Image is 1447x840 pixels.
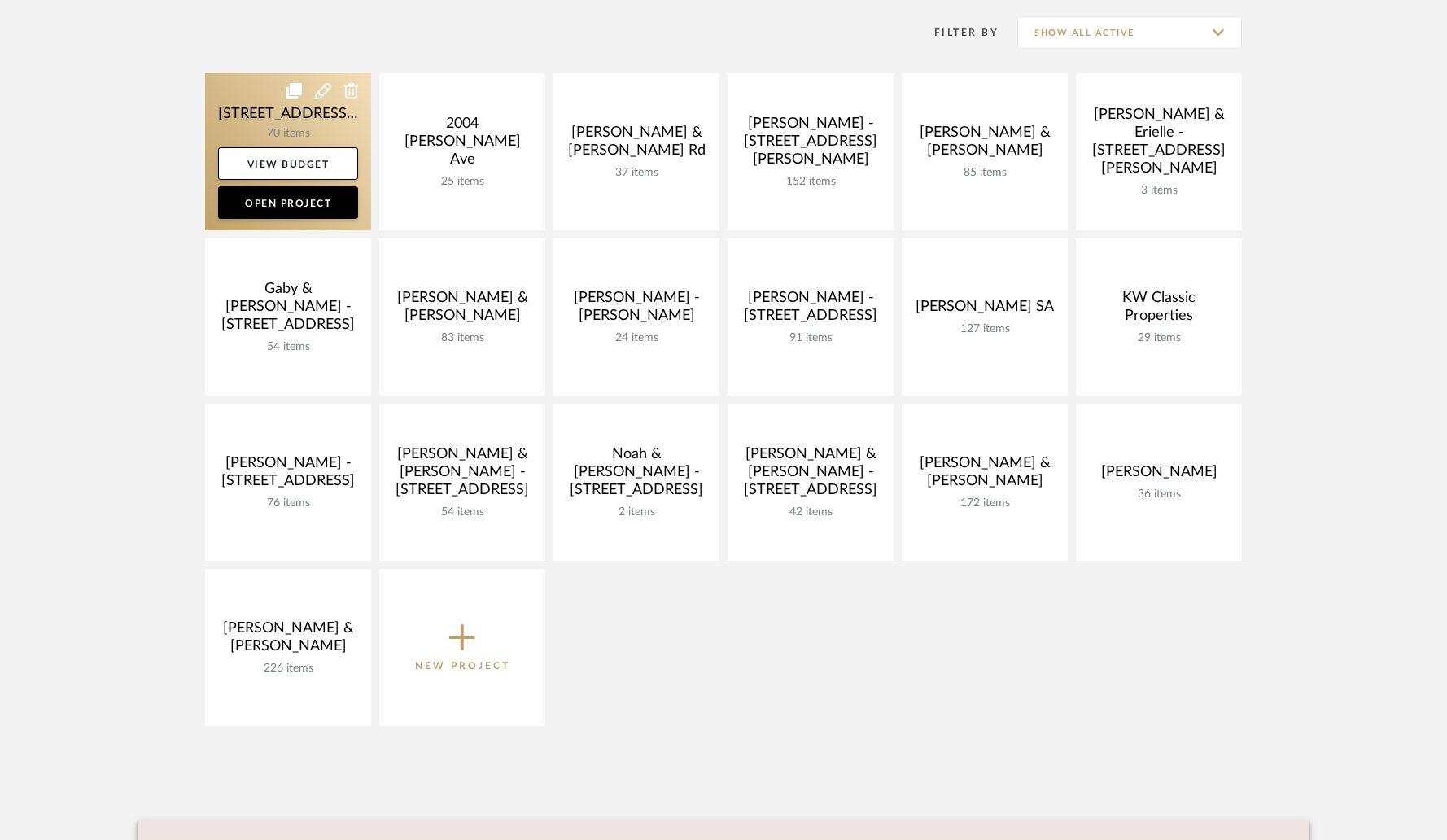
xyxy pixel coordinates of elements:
[915,124,1055,166] div: [PERSON_NAME] & [PERSON_NAME]
[1089,463,1229,488] div: [PERSON_NAME]
[741,445,881,505] div: [PERSON_NAME] & [PERSON_NAME] - [STREET_ADDRESS]
[566,124,706,166] div: [PERSON_NAME] & [PERSON_NAME] Rd
[566,289,706,331] div: [PERSON_NAME] - [PERSON_NAME]
[741,115,881,175] div: [PERSON_NAME] - [STREET_ADDRESS][PERSON_NAME]
[741,175,881,189] div: 152 items
[218,280,358,340] div: Gaby & [PERSON_NAME] -[STREET_ADDRESS]
[1089,331,1229,345] div: 29 items
[566,331,706,345] div: 24 items
[915,298,1055,322] div: [PERSON_NAME] SA
[566,445,706,505] div: Noah & [PERSON_NAME] - [STREET_ADDRESS]
[218,662,358,676] div: 226 items
[1089,184,1229,198] div: 3 items
[218,340,358,354] div: 54 items
[392,505,532,519] div: 54 items
[915,322,1055,336] div: 127 items
[1089,488,1229,501] div: 36 items
[379,569,545,726] button: New Project
[415,658,510,674] p: New Project
[1089,106,1229,184] div: [PERSON_NAME] & Erielle - [STREET_ADDRESS][PERSON_NAME]
[566,505,706,519] div: 2 items
[392,115,532,175] div: 2004 [PERSON_NAME] Ave
[392,445,532,505] div: [PERSON_NAME] & [PERSON_NAME] - [STREET_ADDRESS]
[218,619,358,662] div: [PERSON_NAME] & [PERSON_NAME]
[218,497,358,510] div: 76 items
[915,454,1055,497] div: [PERSON_NAME] & [PERSON_NAME]
[741,331,881,345] div: 91 items
[913,24,999,41] div: Filter By
[392,289,532,331] div: [PERSON_NAME] & [PERSON_NAME]
[741,289,881,331] div: [PERSON_NAME] - [STREET_ADDRESS]
[392,175,532,189] div: 25 items
[566,166,706,180] div: 37 items
[218,147,358,180] a: View Budget
[915,497,1055,510] div: 172 items
[218,454,358,497] div: [PERSON_NAME] - [STREET_ADDRESS]
[915,166,1055,180] div: 85 items
[741,505,881,519] div: 42 items
[218,186,358,219] a: Open Project
[1089,289,1229,331] div: KW Classic Properties
[392,331,532,345] div: 83 items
